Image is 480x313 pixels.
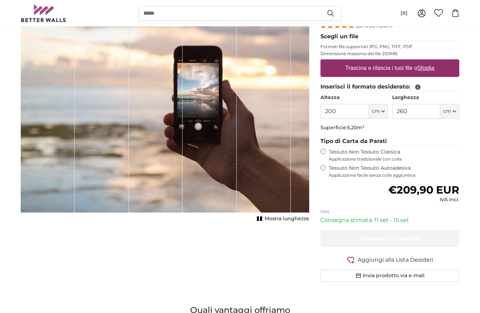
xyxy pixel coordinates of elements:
span: Applicazione tradizionale con colla [329,157,459,162]
p: Consegna stimata: 11 set - 15 set [320,216,459,225]
button: Aggiungi al carrello [320,230,459,247]
img: Betterwalls [21,4,66,22]
span: cm [443,108,451,115]
p: Formati file supportati JPG, PNG, TIFF, PDF. [320,44,459,50]
span: Mostra lunghezze [265,216,309,223]
button: (it) [395,7,413,20]
span: 5.20m² [347,125,364,131]
button: Aggiungi alla Lista Desideri [320,256,459,265]
span: cm [372,108,380,115]
p: Superficie: [320,125,459,132]
span: €209,90 EUR [388,184,459,197]
legend: Inserisci il formato desiderato: [320,83,459,92]
u: Sfoglia [417,65,435,71]
label: Altezza [320,94,388,102]
label: Tessuto Non Tessuto Autoadesiva [329,165,459,178]
p: DHL [320,209,459,215]
label: Tessuto Non Tessuto Classica [329,149,459,162]
label: Larghezza [392,94,459,102]
p: Dimensione massima del file 200MB. [320,51,459,57]
button: Invia prodotto via e-mail [320,270,459,282]
button: Mostra lunghezze [255,214,309,224]
label: Trascina e rilascia i tuoi file o [343,61,437,76]
button: cm [440,104,459,119]
span: Aggiungi alla Lista Desideri [358,256,433,265]
span: Applicazione facile senza colla aggiuntiva [329,173,459,178]
legend: Tipo di Carta da Parati [320,137,459,146]
button: cm [369,104,388,119]
div: IVA incl. [388,197,459,204]
legend: Scegli un file [320,33,459,41]
span: Aggiungi al carrello [361,235,419,242]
